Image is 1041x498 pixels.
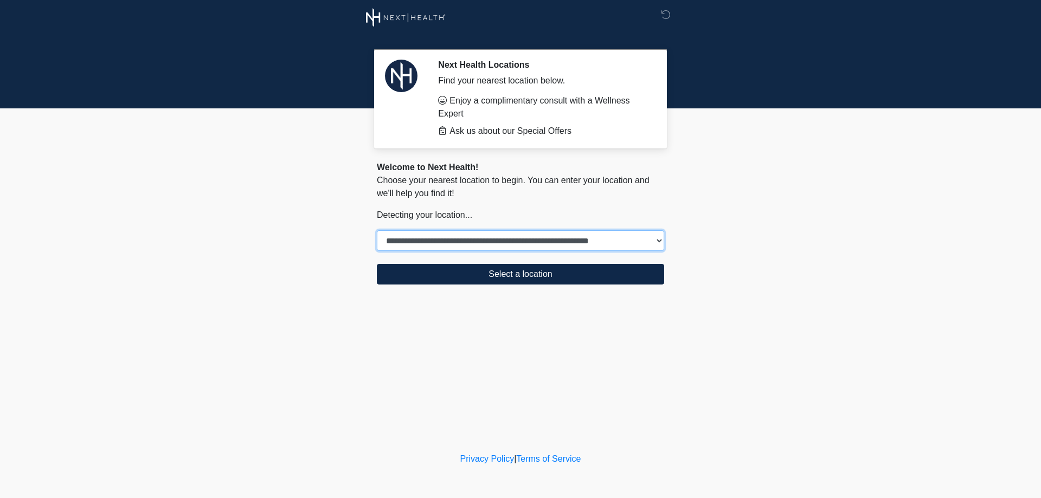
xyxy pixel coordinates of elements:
div: Welcome to Next Health! [377,161,664,174]
span: Choose your nearest location to begin. You can enter your location and we'll help you find it! [377,176,650,198]
li: Ask us about our Special Offers [438,125,648,138]
h2: Next Health Locations [438,60,648,70]
span: Detecting your location... [377,210,472,219]
div: Find your nearest location below. [438,74,648,87]
a: Privacy Policy [460,454,515,463]
li: Enjoy a complimentary consult with a Wellness Expert [438,94,648,120]
button: Select a location [377,264,664,284]
img: Next Health Wellness Logo [366,8,446,27]
a: Terms of Service [516,454,581,463]
a: | [514,454,516,463]
img: Agent Avatar [385,60,417,92]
